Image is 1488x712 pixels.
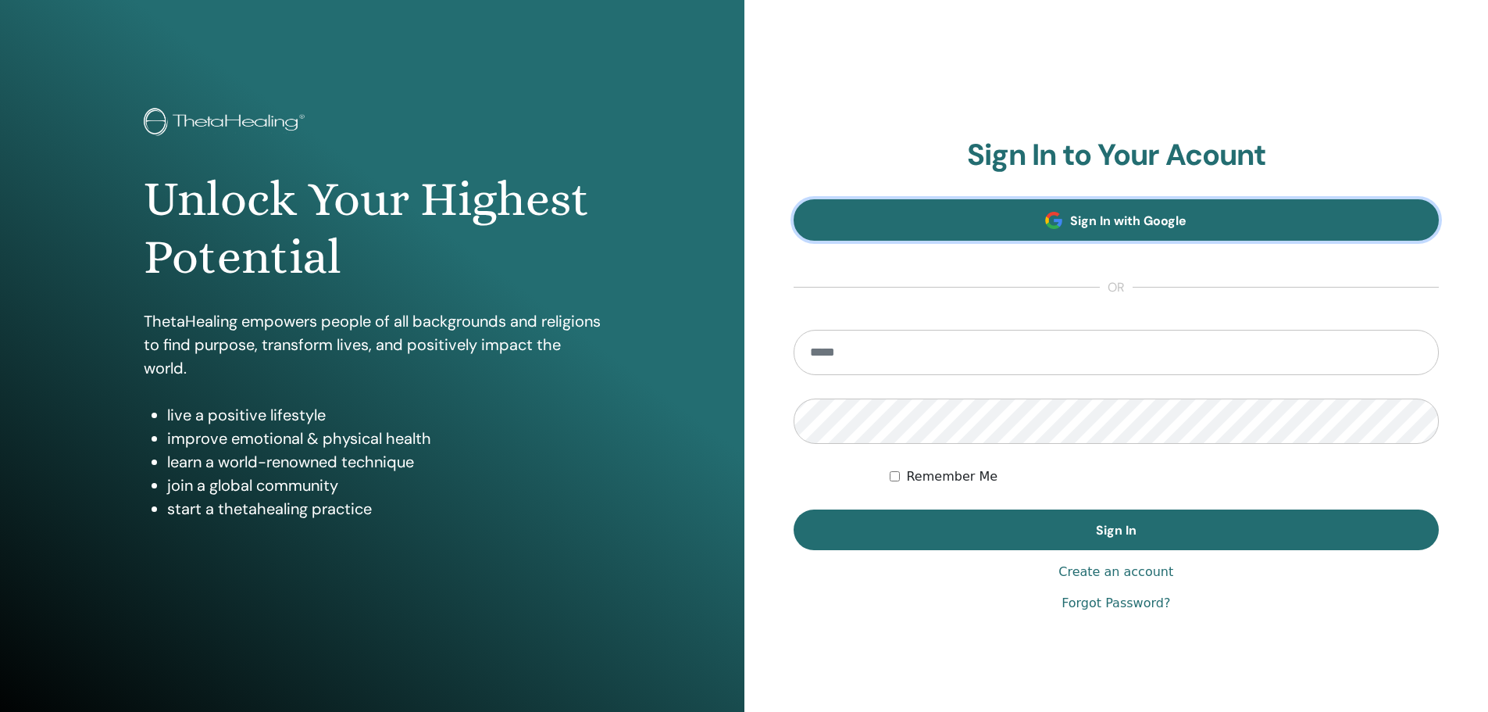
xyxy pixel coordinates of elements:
[144,170,601,287] h1: Unlock Your Highest Potential
[890,467,1439,486] div: Keep me authenticated indefinitely or until I manually logout
[794,199,1440,241] a: Sign In with Google
[167,450,601,474] li: learn a world-renowned technique
[794,510,1440,550] button: Sign In
[167,427,601,450] li: improve emotional & physical health
[1058,563,1173,581] a: Create an account
[1062,594,1170,613] a: Forgot Password?
[167,403,601,427] li: live a positive lifestyle
[144,309,601,380] p: ThetaHealing empowers people of all backgrounds and religions to find purpose, transform lives, a...
[906,467,997,486] label: Remember Me
[167,474,601,497] li: join a global community
[794,138,1440,174] h2: Sign In to Your Acount
[1100,278,1133,297] span: or
[167,497,601,521] li: start a thetahealing practice
[1096,522,1137,538] span: Sign In
[1070,213,1186,229] span: Sign In with Google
